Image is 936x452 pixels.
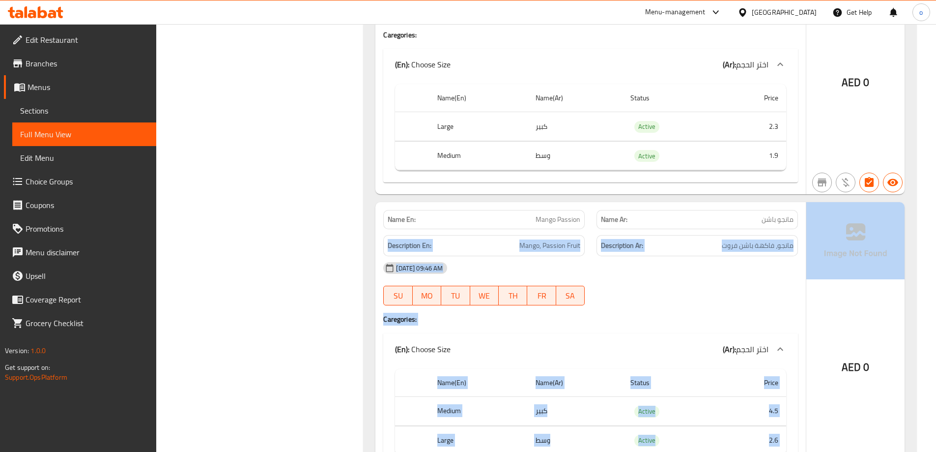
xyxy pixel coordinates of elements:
span: AED [842,73,861,92]
button: Available [883,173,903,192]
a: Edit Restaurant [4,28,156,52]
strong: Name Ar: [601,214,627,225]
span: AED [842,358,861,377]
span: 0 [863,358,869,377]
span: Sections [20,105,148,117]
span: Promotions [26,223,148,235]
th: Name(Ar) [528,369,623,397]
div: (En): Choose Size(Ar):اختر الحجم [383,49,798,80]
span: مانجو، فاكهة باشن فروت [722,240,794,252]
a: Menu disclaimer [4,241,156,264]
button: Has choices [859,173,879,192]
strong: Name En: [388,214,416,225]
button: SA [556,286,585,305]
span: Active [634,435,659,446]
a: Choice Groups [4,170,156,193]
strong: Description Ar: [601,240,643,252]
span: TU [445,289,466,303]
th: Medium [429,397,527,426]
span: TH [503,289,523,303]
a: Promotions [4,217,156,241]
span: FR [531,289,552,303]
td: وسط [528,141,623,170]
a: Branches [4,52,156,75]
th: Name(Ar) [528,84,623,112]
span: Mango, Passion Fruit [519,240,580,252]
th: Medium [429,141,527,170]
table: choices table [395,84,786,171]
button: Purchased item [836,173,855,192]
a: Coverage Report [4,288,156,311]
button: WE [470,286,499,305]
th: Price [720,84,786,112]
span: MO [417,289,437,303]
td: كبير [528,397,623,426]
span: Choice Groups [26,176,148,187]
div: (En): Choose Size(Ar):اختر الحجم [383,333,798,365]
button: Not branch specific item [812,173,832,192]
span: Active [634,151,659,162]
span: Active [634,121,659,132]
div: Menu-management [645,6,706,18]
button: MO [413,286,441,305]
span: SU [388,289,408,303]
span: Menu disclaimer [26,246,148,258]
img: Ae5nvW7+0k+MAAAAAElFTkSuQmCC [806,202,905,279]
td: 1.9 [720,141,786,170]
button: TU [441,286,470,305]
th: Name(En) [429,369,527,397]
p: Choose Size [395,343,451,355]
a: Menus [4,75,156,99]
span: Version: [5,344,29,357]
th: Status [623,369,720,397]
strong: Description En: [388,240,431,252]
h4: Caregories: [383,314,798,324]
th: Status [623,84,720,112]
span: مانجو باشن [762,214,794,225]
button: SU [383,286,412,305]
a: Edit Menu [12,146,156,170]
span: Mango Passion [536,214,580,225]
span: SA [560,289,581,303]
button: TH [499,286,527,305]
td: 4.5 [720,397,786,426]
a: Full Menu View [12,122,156,146]
b: (En): [395,342,409,357]
th: Price [720,369,786,397]
a: Grocery Checklist [4,311,156,335]
span: Full Menu View [20,128,148,140]
b: (En): [395,57,409,72]
button: FR [527,286,556,305]
span: Get support on: [5,361,50,374]
a: Sections [12,99,156,122]
h4: Caregories: [383,30,798,40]
span: WE [474,289,495,303]
span: اختر الحجم [736,57,768,72]
div: [GEOGRAPHIC_DATA] [752,7,817,18]
span: Edit Restaurant [26,34,148,46]
span: Active [634,406,659,417]
div: Active [634,121,659,133]
span: [DATE] 09:46 AM [392,264,447,273]
span: Menus [28,81,148,93]
td: 2.3 [720,112,786,141]
td: كبير [528,112,623,141]
span: Coupons [26,199,148,211]
span: 0 [863,73,869,92]
span: Branches [26,58,148,69]
span: Coverage Report [26,294,148,305]
span: Grocery Checklist [26,317,148,329]
span: o [919,7,923,18]
span: 1.0.0 [30,344,46,357]
a: Upsell [4,264,156,288]
a: Support.OpsPlatform [5,371,67,384]
a: Coupons [4,193,156,217]
th: Name(En) [429,84,527,112]
span: اختر الحجم [736,342,768,357]
span: Edit Menu [20,152,148,164]
b: (Ar): [723,342,736,357]
span: Upsell [26,270,148,282]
